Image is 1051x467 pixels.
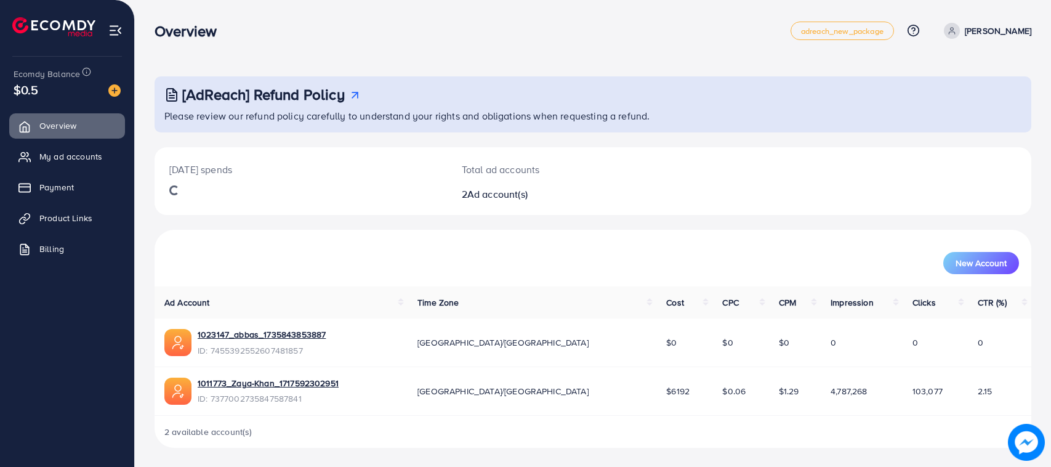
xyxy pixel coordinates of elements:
span: Overview [39,120,76,132]
span: Cost [666,296,684,309]
a: adreach_new_package [791,22,894,40]
span: 0 [978,336,983,349]
img: ic-ads-acc.e4c84228.svg [164,378,191,405]
span: ID: 7377002735847587841 [198,392,339,405]
span: Time Zone [417,296,459,309]
p: Total ad accounts [462,162,651,177]
span: $0.5 [14,81,39,99]
span: CTR (%) [978,296,1007,309]
span: $0 [666,336,677,349]
span: Ad Account [164,296,210,309]
p: [DATE] spends [169,162,432,177]
span: Ad account(s) [467,187,528,201]
span: New Account [956,259,1007,267]
p: [PERSON_NAME] [965,23,1031,38]
img: ic-ads-acc.e4c84228.svg [164,329,191,356]
span: CPC [722,296,738,309]
h3: Overview [155,22,227,40]
span: Product Links [39,212,92,224]
span: 4,787,268 [831,385,867,397]
h3: [AdReach] Refund Policy [182,86,345,104]
span: $0 [722,336,733,349]
a: Payment [9,175,125,200]
a: 1011773_Zaya-Khan_1717592302951 [198,377,339,389]
span: CPM [779,296,796,309]
span: Ecomdy Balance [14,68,80,80]
span: $0.06 [722,385,746,397]
span: My ad accounts [39,150,102,163]
span: [GEOGRAPHIC_DATA]/[GEOGRAPHIC_DATA] [417,336,589,349]
span: 103,077 [912,385,943,397]
img: logo [12,17,95,36]
span: Payment [39,181,74,193]
button: New Account [943,252,1019,274]
span: Impression [831,296,874,309]
span: ID: 7455392552607481857 [198,344,326,357]
span: $6192 [666,385,690,397]
span: Billing [39,243,64,255]
span: 0 [831,336,836,349]
a: [PERSON_NAME] [939,23,1031,39]
p: Please review our refund policy carefully to understand your rights and obligations when requesti... [164,108,1024,123]
h2: 2 [462,189,651,200]
img: menu [108,23,123,38]
span: [GEOGRAPHIC_DATA]/[GEOGRAPHIC_DATA] [417,385,589,397]
span: $0 [779,336,789,349]
span: Clicks [912,296,936,309]
span: 2 available account(s) [164,426,252,438]
img: image [108,84,121,97]
a: Product Links [9,206,125,230]
a: Overview [9,113,125,138]
a: Billing [9,237,125,261]
span: 0 [912,336,918,349]
a: My ad accounts [9,144,125,169]
span: $1.29 [779,385,799,397]
span: 2.15 [978,385,993,397]
img: image [1008,424,1045,461]
span: adreach_new_package [801,27,884,35]
a: 1023147_abbas_1735843853887 [198,328,326,341]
